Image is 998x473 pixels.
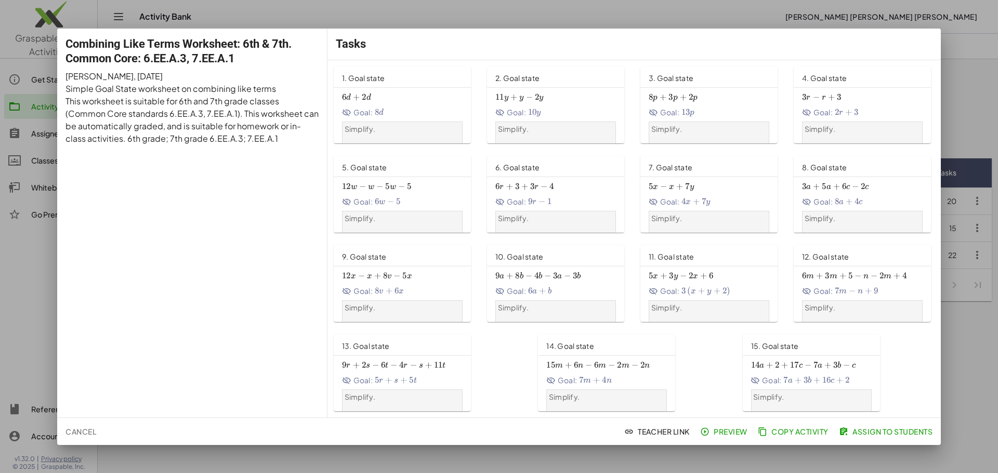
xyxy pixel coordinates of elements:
span: a [759,361,764,370]
span: a [839,198,844,206]
span: a [788,376,793,385]
button: Teacher Link [622,422,694,441]
a: 6. Goal stateGoal:Simplify. [487,156,628,233]
span: 3 [837,92,841,102]
span: Goal: [751,375,782,386]
span: + [824,360,831,370]
span: 14. Goal state [546,341,594,350]
a: 13. Goal stateGoal:Simplify. [334,334,526,411]
span: v [379,287,383,295]
span: x [351,272,356,280]
p: Simplify. [345,213,461,224]
span: 2 [617,360,621,370]
span: 3 [515,181,519,192]
span: + [660,271,667,281]
span: n [858,287,863,295]
span: 10. Goal state [495,252,544,261]
p: Simplify. [498,213,614,224]
span: 4 [855,196,859,207]
span: + [425,360,432,370]
span: − [849,286,856,296]
span: − [539,196,545,207]
span: x [407,272,412,280]
span: 5 [402,271,406,281]
p: Simplify. [345,303,461,313]
span: − [608,360,615,370]
span: w [390,183,396,191]
span: 4 [399,360,403,370]
span: 3 [854,107,858,117]
p: Simplify. [345,392,461,402]
p: Simplify. [345,124,461,134]
span: + [386,286,392,296]
span: + [846,196,852,207]
span: 2 [535,92,539,102]
span: + [845,107,852,117]
span: c [799,361,803,370]
span: 4 [902,271,907,281]
span: Goal: [802,107,833,118]
span: d [346,93,351,102]
span: 2 [861,181,865,192]
span: 7 [835,286,839,296]
span: Goal: [649,107,679,118]
span: 11 [434,360,443,370]
span: Goal: [802,286,833,296]
span: d [366,93,371,102]
span: + [698,286,705,296]
span: x [686,198,691,206]
span: y [690,183,694,191]
p: Simplify. [498,303,614,313]
p: Simplify. [805,213,921,224]
span: + [521,181,528,192]
span: − [541,181,547,192]
span: 4 [602,375,606,385]
p: Simplify. [805,124,921,134]
span: + [353,92,360,102]
span: p [693,93,698,102]
span: y [539,93,543,102]
button: Copy Activity [756,422,833,441]
span: 6 [594,360,598,370]
span: r [500,183,504,191]
span: 5. Goal state [342,163,387,172]
span: Goal: [649,286,679,296]
span: p [690,109,694,117]
span: Goal: [546,375,577,386]
a: 9. Goal stateGoal:Simplify. [334,245,475,322]
span: − [526,271,532,281]
span: 2 [845,375,849,385]
span: 9 [342,360,346,370]
span: ) [727,286,730,296]
span: 4 [549,181,554,192]
span: + [374,271,381,281]
span: s [419,361,423,370]
span: a [557,272,562,280]
span: − [852,181,859,192]
span: n [645,361,650,370]
span: 2 [689,92,693,102]
span: − [387,196,394,207]
a: 7. Goal stateGoal:Simplify. [640,156,781,233]
span: − [843,360,850,370]
span: − [393,271,400,281]
span: 8 [383,271,387,281]
span: x [399,287,404,295]
span: 3 [573,271,577,281]
span: + [539,286,546,296]
span: 5 [649,271,653,281]
span: y [706,198,710,206]
span: Goal: [495,286,526,296]
span: − [372,360,379,370]
span: 3 [802,181,806,192]
span: 13 [681,107,690,117]
span: w [368,183,374,191]
span: 3 [804,375,808,385]
span: + [676,181,683,192]
span: 5 [375,375,379,385]
span: 3. Goal state [649,73,693,83]
div: Tasks [327,29,941,60]
span: 5 [649,181,653,192]
a: 10. Goal stateGoal:Simplify. [487,245,628,322]
span: 11. Goal state [649,252,694,261]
